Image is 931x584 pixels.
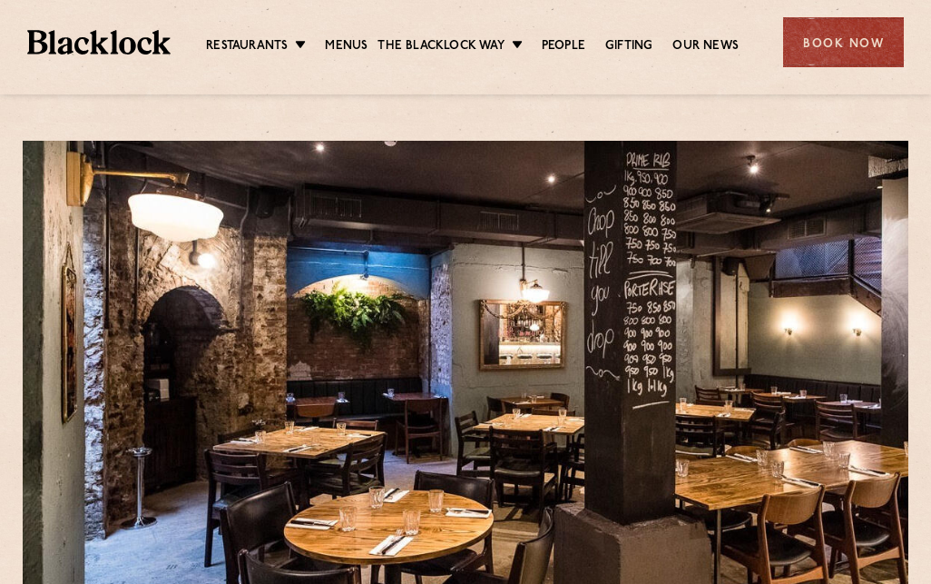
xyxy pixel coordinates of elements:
[27,30,171,54] img: BL_Textured_Logo-footer-cropped.svg
[542,37,585,57] a: People
[672,37,739,57] a: Our News
[605,37,652,57] a: Gifting
[325,37,367,57] a: Menus
[206,37,288,57] a: Restaurants
[783,17,904,67] div: Book Now
[377,37,504,57] a: The Blacklock Way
